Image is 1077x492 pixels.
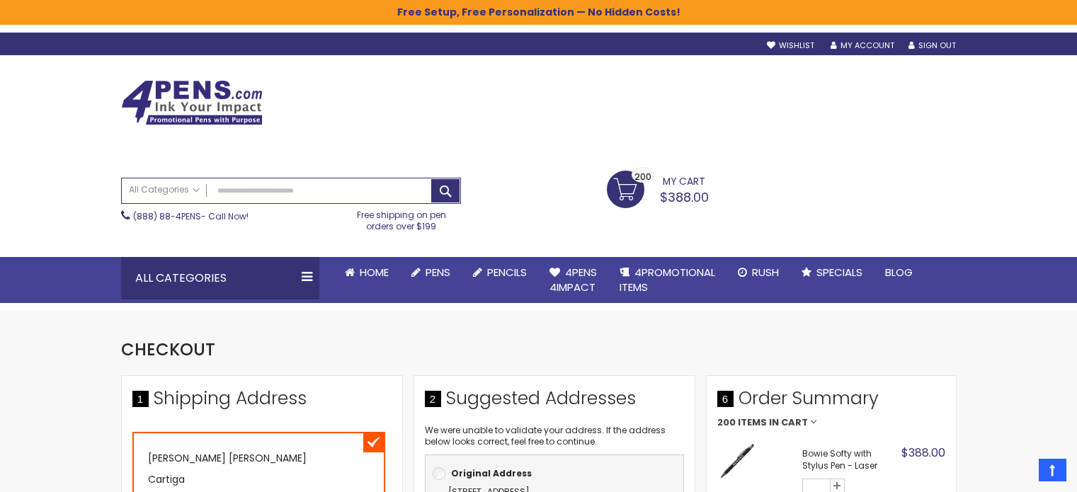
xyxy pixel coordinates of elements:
a: Specials [790,257,874,288]
span: Blog [885,265,913,280]
div: Free shipping on pen orders over $199 [342,204,461,232]
div: Shipping Address [132,387,392,418]
a: Wishlist [767,40,814,51]
a: Home [334,257,400,288]
a: Blog [874,257,924,288]
a: Top [1039,459,1066,481]
a: 4PROMOTIONALITEMS [608,257,726,303]
span: 200 [634,170,651,183]
span: 4PROMOTIONAL ITEMS [620,265,715,294]
a: All Categories [122,178,207,202]
img: 4Pens Custom Pens and Promotional Products [121,80,263,125]
span: All Categories [129,184,200,195]
a: My Account [831,40,894,51]
span: Rush [752,265,779,280]
span: Items in Cart [738,418,808,428]
img: Bowie Softy with Stylus Pen - Laser-Black [717,442,756,481]
span: 200 [717,418,736,428]
a: Sign Out [908,40,956,51]
div: Suggested Addresses [425,387,684,418]
div: All Categories [121,257,319,299]
a: (888) 88-4PENS [133,210,201,222]
span: Pens [426,265,450,280]
p: We were unable to validate your address. If the address below looks correct, feel free to continue. [425,425,684,447]
strong: Bowie Softy with Stylus Pen - Laser [802,448,898,471]
a: $388.00 200 [607,171,709,206]
span: - Call Now! [133,210,249,222]
span: Order Summary [717,387,945,418]
span: Home [360,265,389,280]
a: Pens [400,257,462,288]
a: Pencils [462,257,538,288]
a: 4Pens4impact [538,257,608,303]
span: Specials [816,265,862,280]
span: Checkout [121,338,215,361]
span: $388.00 [901,445,945,461]
span: 4Pens 4impact [549,265,597,294]
a: Rush [726,257,790,288]
b: Original Address [451,467,532,479]
span: Pencils [487,265,527,280]
span: $388.00 [660,188,709,206]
